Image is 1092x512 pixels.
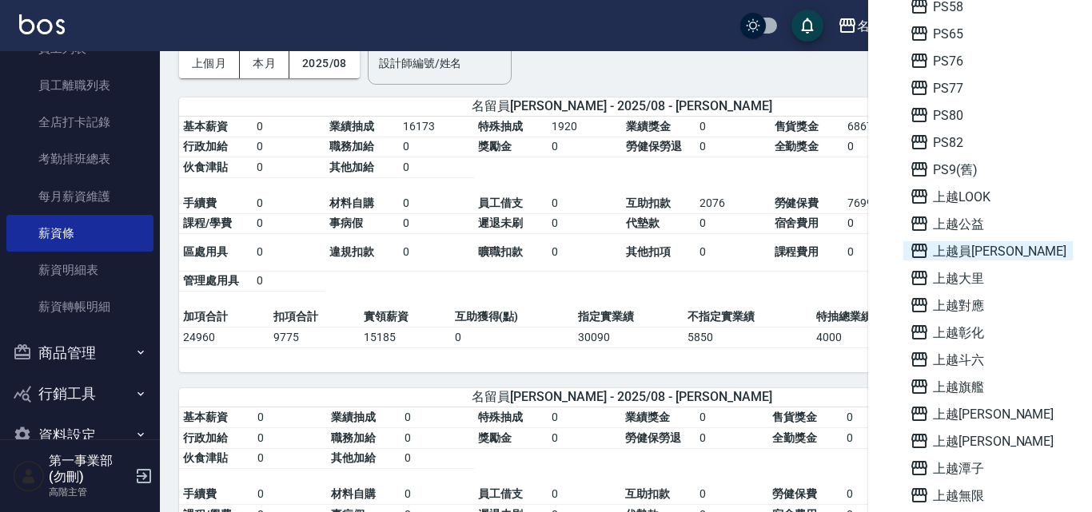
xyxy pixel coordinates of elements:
[910,160,1066,179] span: PS9(舊)
[910,268,1066,288] span: 上越大里
[910,214,1066,233] span: 上越公益
[910,187,1066,206] span: 上越LOOK
[910,404,1066,423] span: 上越[PERSON_NAME]
[910,323,1066,342] span: 上越彰化
[910,296,1066,315] span: 上越對應
[910,133,1066,152] span: PS82
[910,377,1066,396] span: 上越旗艦
[910,51,1066,70] span: PS76
[910,24,1066,43] span: PS65
[910,431,1066,450] span: 上越[PERSON_NAME]
[910,458,1066,478] span: 上越潭子
[910,350,1066,369] span: 上越斗六
[910,241,1066,260] span: 上越員[PERSON_NAME]
[910,105,1066,125] span: PS80
[910,486,1066,505] span: 上越無限
[910,78,1066,97] span: PS77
